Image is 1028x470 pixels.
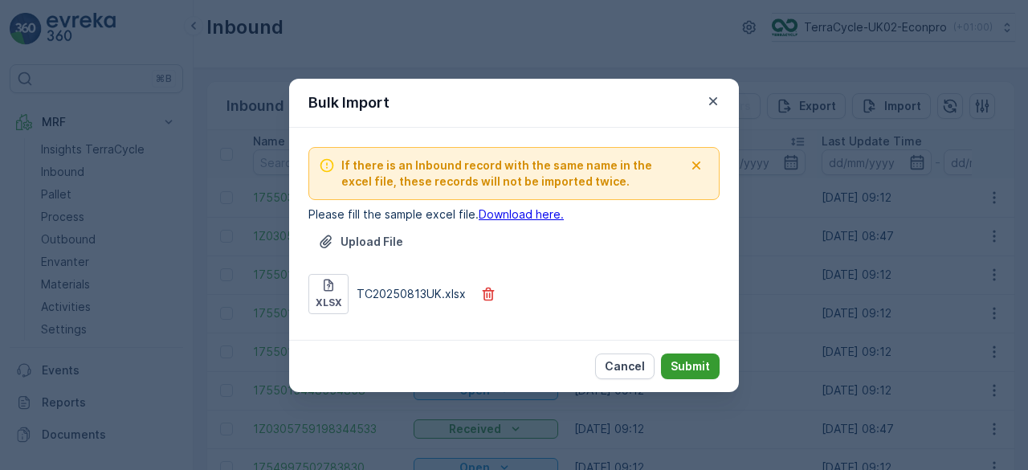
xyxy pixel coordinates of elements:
button: Cancel [595,354,655,379]
p: TC20250813UK.xlsx [357,286,466,302]
p: Upload File [341,234,403,250]
p: Submit [671,358,710,374]
span: If there is an Inbound record with the same name in the excel file, these records will not be imp... [341,157,683,190]
button: Submit [661,354,720,379]
p: xlsx [316,296,342,309]
p: Please fill the sample excel file. [308,206,720,223]
a: Download here. [479,207,564,221]
p: Bulk Import [308,92,390,114]
p: Cancel [605,358,645,374]
button: Upload File [308,229,413,255]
